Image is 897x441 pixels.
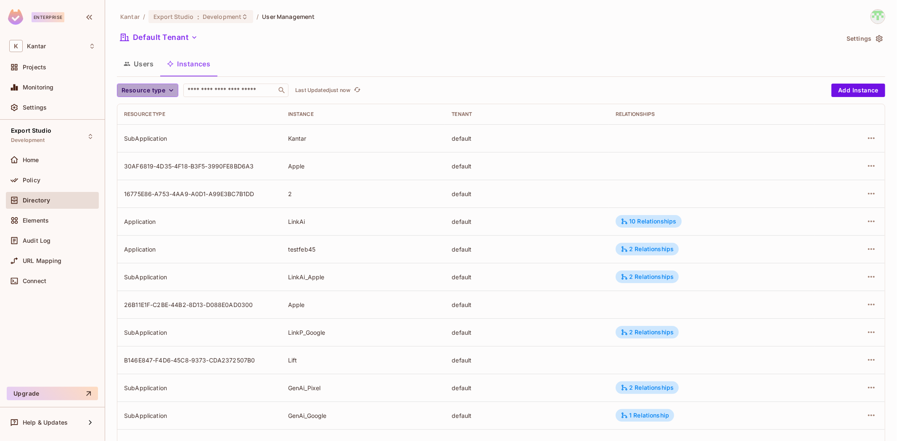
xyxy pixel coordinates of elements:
[288,134,439,142] div: Kantar
[288,412,439,420] div: GenAi_Google
[23,257,62,264] span: URL Mapping
[452,328,602,336] div: default
[197,13,200,20] span: :
[621,273,674,281] div: 2 Relationships
[288,356,439,364] div: Lift
[23,197,50,204] span: Directory
[452,301,602,309] div: default
[621,384,674,391] div: 2 Relationships
[124,356,275,364] div: B146E847-F4D6-45C8-9373-CDA2372507B0
[262,13,315,21] span: User Management
[354,86,361,94] span: refresh
[616,111,808,118] div: Relationships
[120,13,140,21] span: the active workspace
[124,111,275,118] div: Resource type
[295,87,350,94] p: Last Updated just now
[871,10,885,24] img: Devesh.Kumar@Kantar.com
[23,64,46,71] span: Projects
[350,85,362,95] span: Click to refresh data
[23,217,49,224] span: Elements
[621,245,674,253] div: 2 Relationships
[452,412,602,420] div: default
[124,134,275,142] div: SubApplication
[257,13,259,21] li: /
[27,43,46,50] span: Workspace: Kantar
[621,412,669,419] div: 1 Relationship
[352,85,362,95] button: refresh
[452,384,602,392] div: default
[153,13,194,21] span: Export Studio
[122,85,165,96] span: Resource type
[8,9,23,25] img: SReyMgAAAABJRU5ErkJggg==
[23,237,50,244] span: Audit Log
[124,190,275,198] div: 16775E86-A753-4AA9-A0D1-A99E3BC7B1DD
[288,245,439,253] div: testfeb45
[9,40,23,52] span: K
[124,218,275,226] div: Application
[124,162,275,170] div: 30AF6819-4D35-4F18-B3F5-3990FE8BD6A3
[11,137,45,144] span: Development
[23,104,47,111] span: Settings
[288,111,439,118] div: Instance
[203,13,241,21] span: Development
[124,384,275,392] div: SubApplication
[23,157,39,163] span: Home
[621,218,676,225] div: 10 Relationships
[23,177,40,184] span: Policy
[117,31,201,44] button: Default Tenant
[143,13,145,21] li: /
[288,273,439,281] div: LinkAi_Apple
[11,127,51,134] span: Export Studio
[32,12,64,22] div: Enterprise
[160,53,217,74] button: Instances
[288,328,439,336] div: LinkP_Google
[124,328,275,336] div: SubApplication
[124,301,275,309] div: 26B11E1F-C2BE-44B2-8D13-D088E0AD0300
[452,218,602,226] div: default
[23,278,46,284] span: Connect
[452,190,602,198] div: default
[117,53,160,74] button: Users
[124,273,275,281] div: SubApplication
[452,134,602,142] div: default
[452,111,602,118] div: Tenant
[288,384,439,392] div: GenAi_Pixel
[452,273,602,281] div: default
[117,84,178,97] button: Resource type
[452,162,602,170] div: default
[843,32,885,45] button: Settings
[124,412,275,420] div: SubApplication
[7,387,98,400] button: Upgrade
[288,301,439,309] div: Apple
[288,190,439,198] div: 2
[288,162,439,170] div: Apple
[23,419,68,426] span: Help & Updates
[288,218,439,226] div: LinkAi
[452,245,602,253] div: default
[23,84,54,91] span: Monitoring
[124,245,275,253] div: Application
[452,356,602,364] div: default
[621,328,674,336] div: 2 Relationships
[831,84,885,97] button: Add Instance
